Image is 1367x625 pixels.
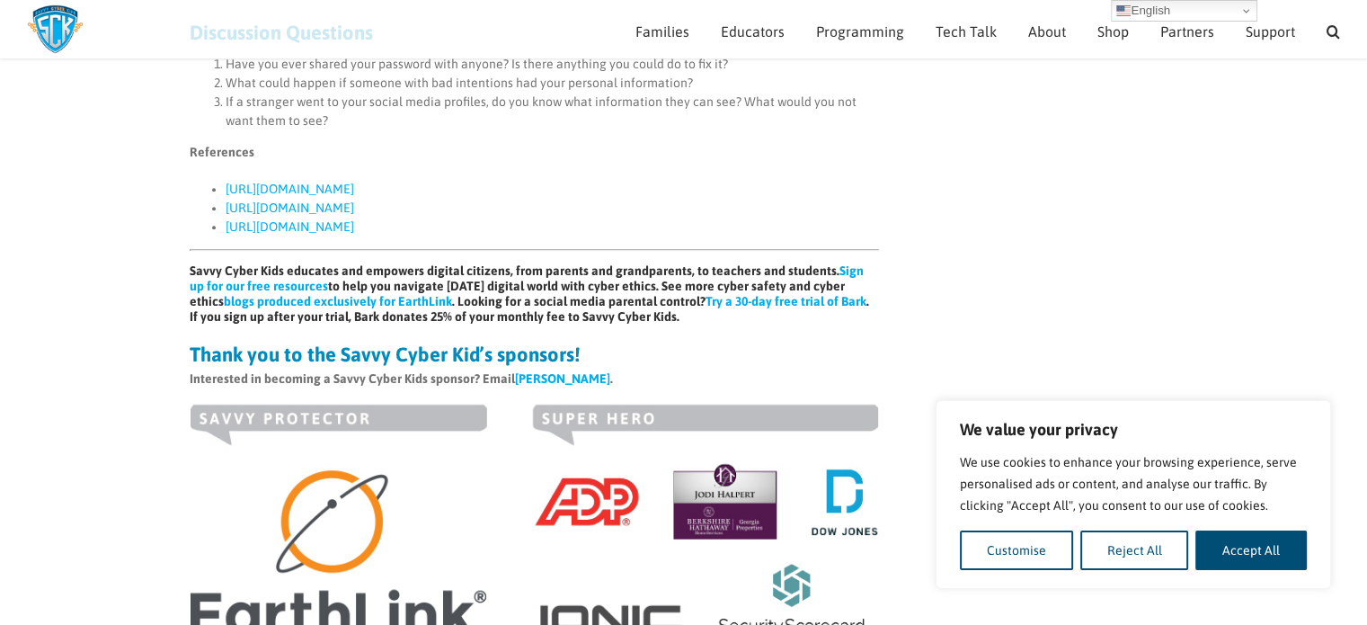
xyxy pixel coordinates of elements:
[816,24,904,39] span: Programming
[721,24,785,39] span: Educators
[635,24,689,39] span: Families
[1246,24,1295,39] span: Support
[226,201,354,215] a: [URL][DOMAIN_NAME]
[190,145,254,159] strong: References
[960,451,1307,516] p: We use cookies to enhance your browsing experience, serve personalised ads or content, and analys...
[226,182,354,196] a: [URL][DOMAIN_NAME]
[226,93,879,130] li: If a stranger went to your social media profiles, do you know what information they can see? What...
[960,531,1073,570] button: Customise
[1028,24,1066,39] span: About
[226,55,879,74] li: Have you ever shared your password with anyone? Is there anything you could do to fix it?
[190,263,864,293] a: Sign up for our free resources
[936,24,997,39] span: Tech Talk
[515,371,610,386] a: [PERSON_NAME]
[224,294,452,308] a: blogs produced exclusively for EarthLink
[1195,531,1307,570] button: Accept All
[226,219,354,234] a: [URL][DOMAIN_NAME]
[1080,531,1189,570] button: Reject All
[190,371,613,386] strong: Interested in becoming a Savvy Cyber Kids sponsor? Email .
[1097,24,1129,39] span: Shop
[190,263,879,325] h6: Savvy Cyber Kids educates and empowers digital citizens, from parents and grandparents, to teache...
[226,74,879,93] li: What could happen if someone with bad intentions had your personal information?
[706,294,866,308] a: Try a 30-day free trial of Bark
[190,343,580,366] strong: Thank you to the Savvy Cyber Kid’s sponsors!
[1116,4,1131,18] img: en
[27,4,84,54] img: Savvy Cyber Kids Logo
[1160,24,1214,39] span: Partners
[960,419,1307,441] p: We value your privacy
